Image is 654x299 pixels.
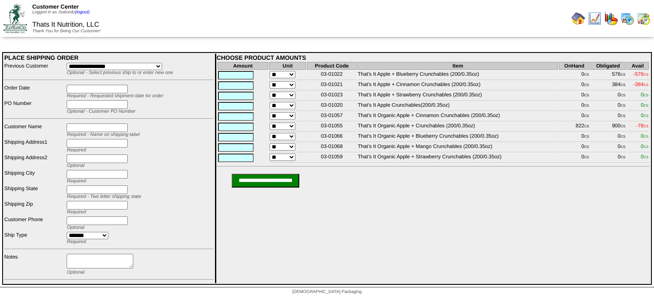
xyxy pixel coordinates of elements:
td: 0 [559,143,589,152]
td: 0 [559,102,589,111]
span: 0 [641,102,648,108]
td: 0 [559,81,589,90]
td: Order Date [4,84,65,99]
th: OnHand [559,62,589,70]
span: 0 [641,133,648,139]
span: Optional - Customer PO Number [67,109,135,114]
td: 03-01057 [307,112,356,121]
span: CS [584,114,589,118]
td: 0 [559,91,589,101]
td: Shipping Address1 [4,139,65,153]
td: 0 [590,102,626,111]
span: CS [584,104,589,108]
td: Shipping Zip [4,200,65,215]
td: 03-01055 [307,122,356,132]
td: 0 [590,91,626,101]
img: graph.gif [604,12,618,25]
span: CS [620,145,625,149]
td: Notes [4,253,65,275]
span: Optional [67,163,84,168]
td: Customer Phone [4,216,65,231]
td: 900 [590,122,626,132]
span: CS [644,135,648,139]
span: CS [620,155,625,159]
div: CHOOSE PRODUCT AMOUNTS [217,54,650,61]
td: 03-01059 [307,153,356,163]
span: Required [67,239,86,244]
span: CS [644,155,648,159]
span: CS [644,83,648,87]
span: [DEMOGRAPHIC_DATA] Packaging [292,290,362,294]
span: CS [620,83,625,87]
img: calendarprod.gif [620,12,634,25]
td: That's It Apple + Strawberry Crunchables (200/0.35oz) [357,91,558,101]
td: That’s It Organic Apple + Strawberry Crunchables (200/0.35oz) [357,153,558,163]
span: -384 [633,81,648,87]
span: CS [644,104,648,108]
span: Customer Center [32,3,79,10]
img: ZoRoCo_Logo(Green%26Foil)%20jpg.webp [3,4,27,33]
span: CS [644,73,648,77]
td: Customer Name [4,123,65,138]
span: Required [67,179,86,184]
td: 0 [590,112,626,121]
td: 822 [559,122,589,132]
span: 0 [641,92,648,98]
span: CS [584,93,589,97]
span: CS [620,124,625,128]
span: CS [620,93,625,97]
td: Shipping City [4,170,65,184]
span: CS [620,135,625,139]
span: CS [644,114,648,118]
span: CS [584,155,589,159]
td: 03-01068 [307,143,356,152]
span: Required [67,148,86,153]
span: Required - Name on shipping label [67,132,139,137]
td: Previous Customer [4,62,65,76]
span: CS [584,135,589,139]
span: 0 [641,154,648,160]
span: CS [584,83,589,87]
td: PO Number [4,100,65,114]
td: 0 [590,153,626,163]
td: 384 [590,81,626,90]
td: That's It Apple Crunchables(200/0.35oz) [357,102,558,111]
span: -576 [633,71,648,77]
span: CS [644,93,648,97]
td: 0 [559,71,589,80]
span: Optional [67,225,84,230]
th: Product Code [307,62,356,70]
span: CS [620,73,625,77]
span: Required - Two letter shipping state [67,194,141,199]
span: -78 [636,123,648,129]
th: Unit [269,62,306,70]
span: Optional - Select previous ship to or enter new one [67,70,173,75]
td: 03-01020 [307,102,356,111]
td: 0 [590,143,626,152]
td: 03-01023 [307,91,356,101]
span: Thats It Nutrition, LLC [32,21,99,28]
td: Shipping State [4,185,65,200]
img: calendarinout.gif [637,12,651,25]
div: PLACE SHIPPING ORDER [4,54,214,61]
img: line_graph.gif [588,12,602,25]
span: Required [67,210,86,215]
span: Thank You for Being Our Customer! [32,29,101,34]
td: 0 [559,133,589,142]
span: CS [620,104,625,108]
span: Optional [67,270,84,275]
span: CS [584,124,589,128]
span: 0 [641,112,648,118]
td: That's It Apple + Cinnamon Crunchables (200/0.35oz) [357,81,558,90]
span: CS [644,124,648,128]
td: 03-01021 [307,81,356,90]
th: Amount [218,62,268,70]
th: Item [357,62,558,70]
span: CS [584,73,589,77]
td: 0 [559,153,589,163]
span: Required - Requested shipment date for order [67,93,163,99]
a: (logout) [75,10,89,15]
span: CS [584,145,589,149]
td: 0 [559,112,589,121]
span: 0 [641,143,648,149]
